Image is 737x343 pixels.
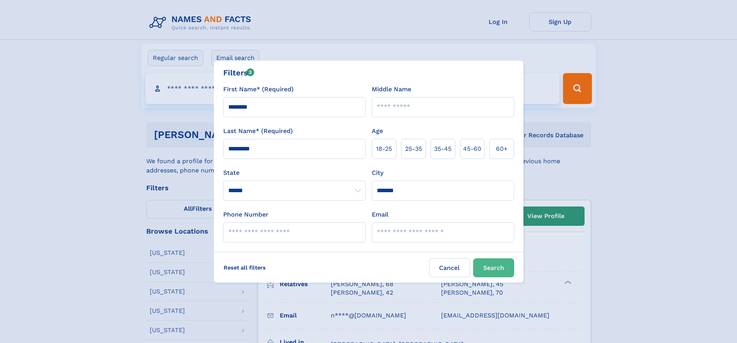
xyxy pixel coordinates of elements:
[473,258,514,277] button: Search
[372,210,388,219] label: Email
[376,144,392,154] span: 18‑25
[219,258,271,277] label: Reset all filters
[429,258,470,277] label: Cancel
[223,67,255,78] div: Filters
[223,126,293,136] label: Last Name* (Required)
[223,210,268,219] label: Phone Number
[223,85,294,94] label: First Name* (Required)
[372,168,383,177] label: City
[463,144,481,154] span: 45‑60
[405,144,422,154] span: 25‑35
[372,126,383,136] label: Age
[372,85,411,94] label: Middle Name
[434,144,451,154] span: 35‑45
[223,168,366,177] label: State
[496,144,508,154] span: 60+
